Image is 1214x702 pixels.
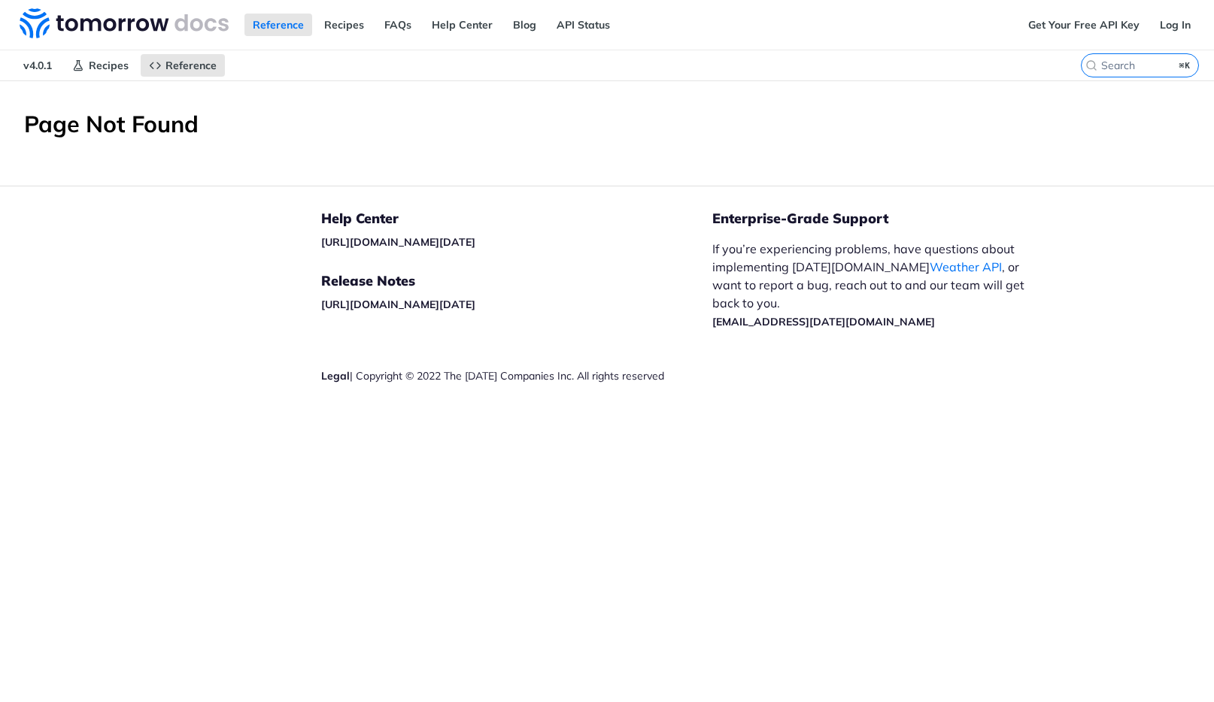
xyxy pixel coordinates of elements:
a: Reference [141,54,225,77]
img: Tomorrow.io Weather API Docs [20,8,229,38]
a: Recipes [64,54,137,77]
h1: Page Not Found [24,110,1190,138]
a: Log In [1152,14,1199,36]
a: Get Your Free API Key [1020,14,1148,36]
span: v4.0.1 [15,54,60,77]
a: [EMAIL_ADDRESS][DATE][DOMAIN_NAME] [712,315,935,328]
a: Legal [321,369,350,383]
h5: Release Notes [321,272,712,290]
a: [URL][DOMAIN_NAME][DATE] [321,235,475,249]
h5: Enterprise-Grade Support [712,210,1064,228]
h5: Help Center [321,210,712,228]
a: Weather API [930,259,1002,274]
a: Help Center [423,14,501,36]
a: FAQs [376,14,420,36]
kbd: ⌘K [1176,58,1194,73]
span: Reference [165,59,217,72]
svg: Search [1085,59,1097,71]
div: | Copyright © 2022 The [DATE] Companies Inc. All rights reserved [321,368,712,383]
a: [URL][DOMAIN_NAME][DATE] [321,298,475,311]
span: Recipes [89,59,129,72]
a: Blog [505,14,545,36]
a: API Status [548,14,618,36]
a: Reference [244,14,312,36]
p: If you’re experiencing problems, have questions about implementing [DATE][DOMAIN_NAME] , or want ... [712,240,1040,330]
a: Recipes [316,14,372,36]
